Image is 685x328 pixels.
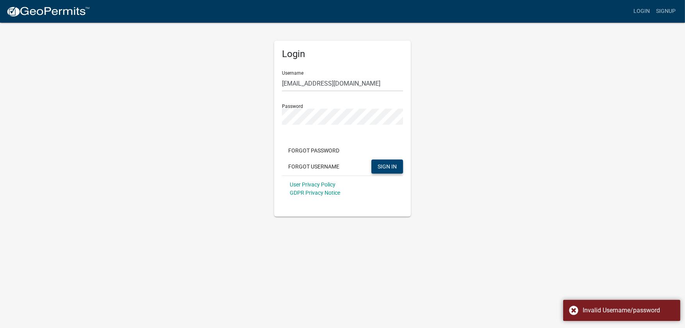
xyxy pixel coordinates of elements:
a: Signup [653,4,679,19]
a: User Privacy Policy [290,181,335,188]
a: Login [630,4,653,19]
button: Forgot Username [282,160,346,174]
div: Invalid Username/password [583,306,674,315]
a: GDPR Privacy Notice [290,190,340,196]
span: SIGN IN [378,163,397,169]
h5: Login [282,48,403,60]
button: Forgot Password [282,143,346,158]
button: SIGN IN [371,160,403,174]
